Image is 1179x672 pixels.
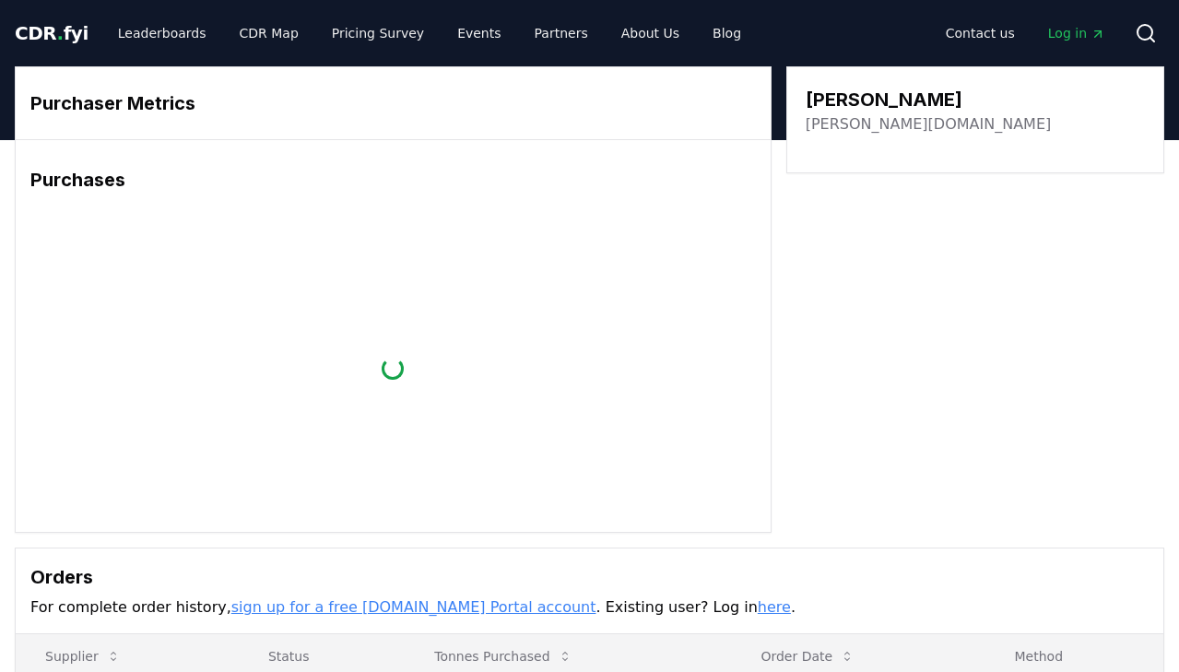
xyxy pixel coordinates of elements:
[253,647,390,666] p: Status
[15,22,88,44] span: CDR fyi
[15,20,88,46] a: CDR.fyi
[30,596,1149,619] p: For complete order history, . Existing user? Log in .
[806,113,1052,136] a: [PERSON_NAME][DOMAIN_NAME]
[30,563,1149,591] h3: Orders
[607,17,694,50] a: About Us
[442,17,515,50] a: Events
[758,598,791,616] a: here
[1033,17,1120,50] a: Log in
[103,17,221,50] a: Leaderboards
[931,17,1030,50] a: Contact us
[57,22,64,44] span: .
[231,598,596,616] a: sign up for a free [DOMAIN_NAME] Portal account
[103,17,756,50] nav: Main
[381,356,405,380] div: loading
[30,89,756,117] h3: Purchaser Metrics
[806,86,1052,113] h3: [PERSON_NAME]
[317,17,439,50] a: Pricing Survey
[225,17,313,50] a: CDR Map
[931,17,1120,50] nav: Main
[1000,647,1149,666] p: Method
[1048,24,1105,42] span: Log in
[30,166,756,194] h3: Purchases
[520,17,603,50] a: Partners
[698,17,756,50] a: Blog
